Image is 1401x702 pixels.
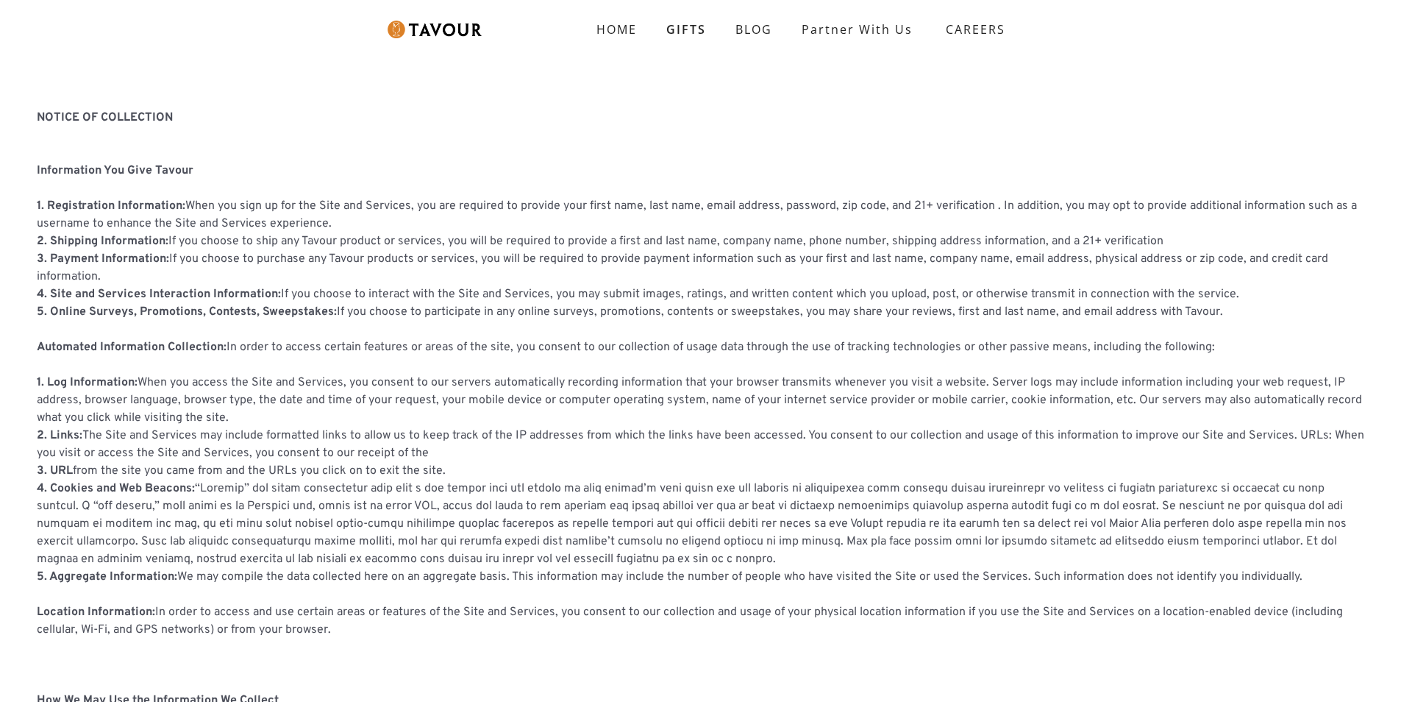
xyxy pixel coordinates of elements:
[37,305,337,319] strong: 5. Online Surveys, Promotions, Contests, Sweepstakes:
[37,605,155,620] strong: Location Information:
[37,163,193,178] strong: Information You Give Tavour ‍
[37,110,173,125] strong: NOTICE OF COLLECTION ‍
[37,199,185,213] strong: 1. Registration Information:
[37,464,73,478] strong: 3. URL
[37,375,138,390] strong: 1. Log Information:
[787,15,927,44] a: partner with us
[582,15,652,44] a: HOME
[721,15,787,44] a: BLOG
[37,234,168,249] strong: 2. Shipping Information:
[37,428,82,443] strong: 2. Links:
[37,252,169,266] strong: 3. Payment Information:
[596,21,637,38] strong: HOME
[652,15,721,44] a: GIFTS
[927,9,1016,50] a: CAREERS
[946,15,1005,44] strong: CAREERS
[37,570,177,584] strong: 5. Aggregate Information:
[37,287,281,302] strong: 4. Site and Services Interaction Information:
[37,481,195,496] strong: 4. Cookies and Web Beacons:
[37,340,227,355] strong: Automated Information Collection:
